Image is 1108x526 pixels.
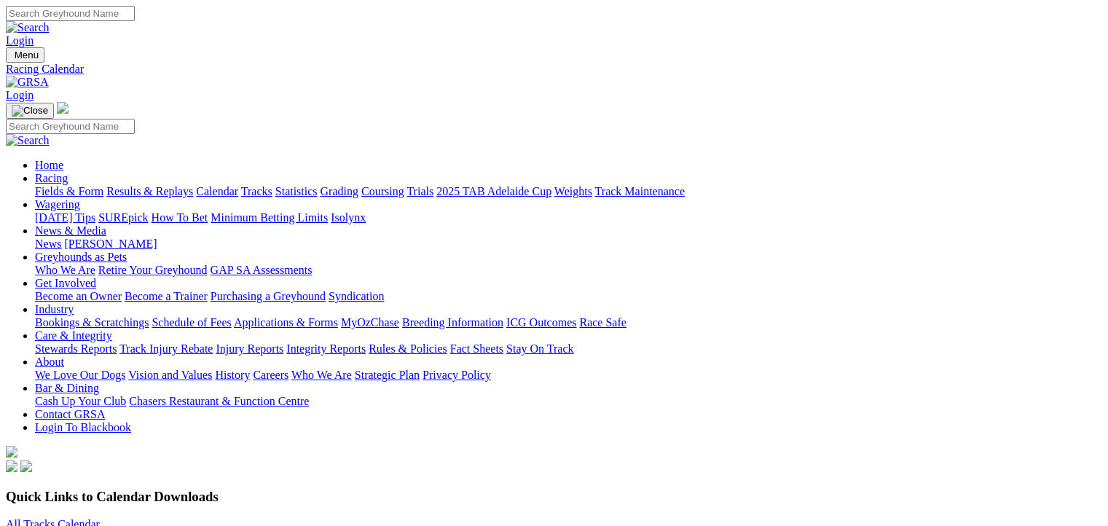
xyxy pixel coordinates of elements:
div: News & Media [35,238,1102,251]
a: How To Bet [152,211,208,224]
a: Schedule of Fees [152,316,231,329]
img: logo-grsa-white.png [6,446,17,458]
a: SUREpick [98,211,148,224]
img: facebook.svg [6,460,17,472]
a: Care & Integrity [35,329,112,342]
a: About [35,356,64,368]
a: Chasers Restaurant & Function Centre [129,395,309,407]
div: Bar & Dining [35,395,1102,408]
button: Toggle navigation [6,103,54,119]
a: Breeding Information [402,316,503,329]
img: GRSA [6,76,49,89]
img: Search [6,134,50,147]
a: Who We Are [35,264,95,276]
a: Contact GRSA [35,408,105,420]
a: Track Injury Rebate [119,342,213,355]
input: Search [6,6,135,21]
a: Calendar [196,185,238,197]
a: Rules & Policies [369,342,447,355]
a: Stay On Track [506,342,573,355]
a: Cash Up Your Club [35,395,126,407]
a: Become an Owner [35,290,122,302]
a: News & Media [35,224,106,237]
a: Vision and Values [128,369,212,381]
a: Weights [554,185,592,197]
a: Results & Replays [106,185,193,197]
input: Search [6,119,135,134]
a: [DATE] Tips [35,211,95,224]
a: Strategic Plan [355,369,420,381]
a: GAP SA Assessments [211,264,313,276]
a: Race Safe [579,316,626,329]
a: Applications & Forms [234,316,338,329]
h3: Quick Links to Calendar Downloads [6,489,1102,505]
a: Grading [321,185,358,197]
a: Retire Your Greyhound [98,264,208,276]
a: Isolynx [331,211,366,224]
a: Racing Calendar [6,63,1102,76]
a: Get Involved [35,277,96,289]
a: Coursing [361,185,404,197]
a: Track Maintenance [595,185,685,197]
div: Wagering [35,211,1102,224]
a: Wagering [35,198,80,211]
a: Bar & Dining [35,382,99,394]
a: Login [6,34,34,47]
a: Tracks [241,185,272,197]
a: Careers [253,369,288,381]
div: Greyhounds as Pets [35,264,1102,277]
img: Close [12,105,48,117]
a: Login To Blackbook [35,421,131,433]
a: Stewards Reports [35,342,117,355]
a: Trials [406,185,433,197]
a: Syndication [329,290,384,302]
a: We Love Our Dogs [35,369,125,381]
a: Integrity Reports [286,342,366,355]
div: Care & Integrity [35,342,1102,356]
a: Purchasing a Greyhound [211,290,326,302]
a: Greyhounds as Pets [35,251,127,263]
a: Minimum Betting Limits [211,211,328,224]
a: MyOzChase [341,316,399,329]
span: Menu [15,50,39,60]
a: History [215,369,250,381]
img: Search [6,21,50,34]
a: Statistics [275,185,318,197]
a: ICG Outcomes [506,316,576,329]
div: Racing [35,185,1102,198]
a: Privacy Policy [423,369,491,381]
a: [PERSON_NAME] [64,238,157,250]
a: Login [6,89,34,101]
div: About [35,369,1102,382]
a: Bookings & Scratchings [35,316,149,329]
a: Fields & Form [35,185,103,197]
a: 2025 TAB Adelaide Cup [436,185,551,197]
a: Industry [35,303,74,315]
a: Who We Are [291,369,352,381]
a: Fact Sheets [450,342,503,355]
a: News [35,238,61,250]
a: Injury Reports [216,342,283,355]
button: Toggle navigation [6,47,44,63]
img: logo-grsa-white.png [57,102,68,114]
div: Get Involved [35,290,1102,303]
a: Racing [35,172,68,184]
a: Become a Trainer [125,290,208,302]
img: twitter.svg [20,460,32,472]
a: Home [35,159,63,171]
div: Industry [35,316,1102,329]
